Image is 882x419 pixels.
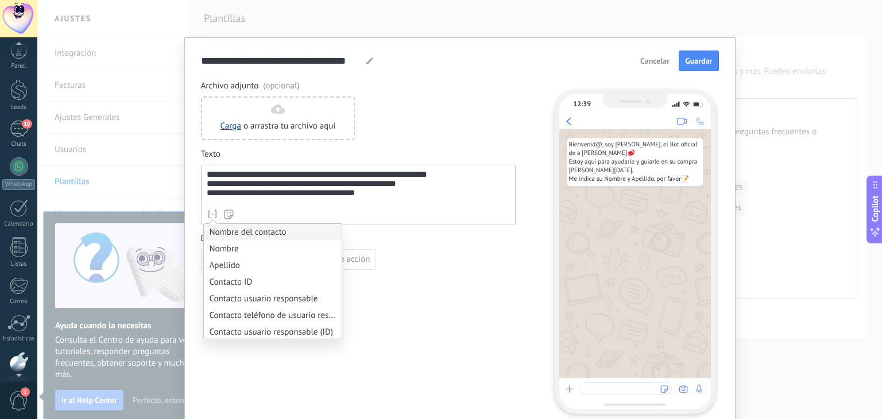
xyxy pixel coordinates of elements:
[685,57,712,65] span: Guardar
[2,141,36,148] div: Chats
[574,100,591,108] div: 12:39
[204,290,342,307] li: Contacto usuario responsable
[204,257,342,274] li: Apellido
[2,63,36,70] div: Panel
[204,274,342,290] li: Contacto ID
[2,104,36,111] div: Leads
[204,307,342,324] li: Contacto teléfono de usuario responsable
[201,80,516,92] span: Archivo adjunto
[220,121,241,131] a: Carga
[2,335,36,343] div: Estadísticas
[2,298,36,305] div: Correo
[204,324,342,340] li: Contacto usuario responsable (ID)
[640,57,670,65] span: Cancelar
[2,261,36,268] div: Listas
[201,233,516,245] span: Botones
[204,240,342,257] li: Nombre
[263,80,299,92] span: (opcional)
[569,141,701,184] span: Bienvenid@, soy [PERSON_NAME], el Bot oficial de a [PERSON_NAME]🥩 Estoy aquí para ayudarle y guia...
[201,149,516,160] span: Texto
[2,220,36,228] div: Calendario
[679,51,718,71] button: Guardar
[869,196,881,222] span: Copilot
[201,249,284,270] button: Respuesta rápida
[243,121,336,132] span: o arrastra tu archivo aquí
[204,224,342,240] li: Nombre del contacto
[635,52,675,69] button: Cancelar
[22,119,32,129] span: 10
[21,387,30,397] span: 1
[2,179,35,190] div: WhatsApp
